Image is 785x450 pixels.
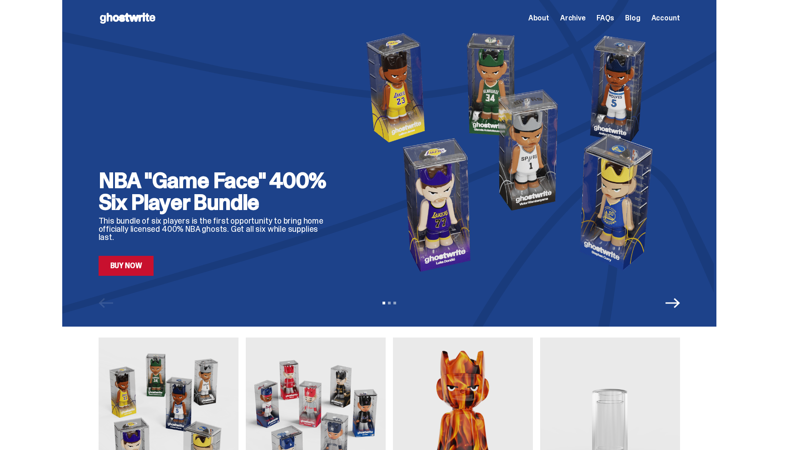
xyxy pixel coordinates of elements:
a: Blog [625,15,640,22]
a: Archive [560,15,586,22]
a: Buy Now [99,256,154,276]
a: About [528,15,549,22]
button: View slide 1 [383,302,385,304]
a: FAQs [596,15,614,22]
p: This bundle of six players is the first opportunity to bring home officially licensed 400% NBA gh... [99,217,335,241]
h2: NBA "Game Face" 400% Six Player Bundle [99,170,335,213]
a: Account [651,15,680,22]
button: Next [666,296,680,310]
button: View slide 2 [388,302,391,304]
button: View slide 3 [393,302,396,304]
img: NBA "Game Face" 400% Six Player Bundle [349,28,680,276]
